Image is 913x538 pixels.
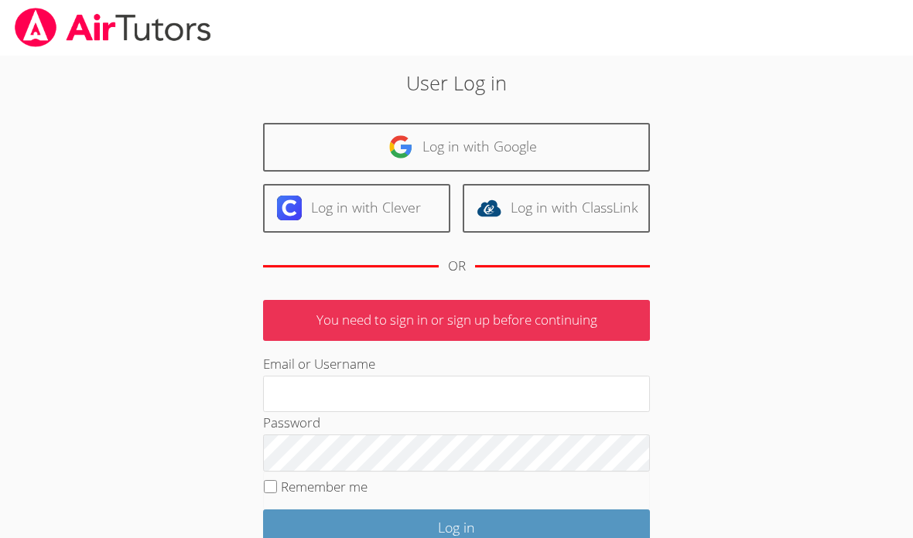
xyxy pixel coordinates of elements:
[263,123,650,172] a: Log in with Google
[448,255,466,278] div: OR
[263,300,650,341] p: You need to sign in or sign up before continuing
[263,355,375,373] label: Email or Username
[477,196,501,220] img: classlink-logo-d6bb404cc1216ec64c9a2012d9dc4662098be43eaf13dc465df04b49fa7ab582.svg
[263,414,320,431] label: Password
[388,134,413,159] img: google-logo-50288ca7cdecda66e5e0955fdab243c47b7ad437acaf1139b6f446037453330a.svg
[281,478,368,495] label: Remember me
[210,68,703,97] h2: User Log in
[277,196,302,220] img: clever-logo-6eab21bc6e7a338710f1a6ff85c0baf02591cd810cc4098c63d3a4b26e2feb20.svg
[263,184,450,233] a: Log in with Clever
[463,184,650,233] a: Log in with ClassLink
[13,8,213,47] img: airtutors_banner-c4298cdbf04f3fff15de1276eac7730deb9818008684d7c2e4769d2f7ddbe033.png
